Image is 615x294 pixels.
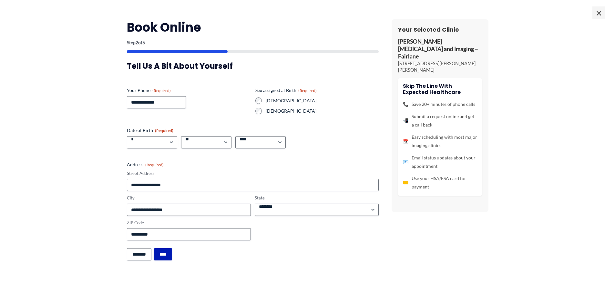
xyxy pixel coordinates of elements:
li: Easy scheduling with most major imaging clinics [403,133,477,150]
span: (Required) [152,88,171,93]
span: 💳 [403,178,408,187]
legend: Sex assigned at Birth [255,87,317,94]
li: Email status updates about your appointment [403,154,477,170]
p: Step of [127,40,379,45]
span: (Required) [155,128,173,133]
span: × [592,6,605,19]
p: [STREET_ADDRESS][PERSON_NAME][PERSON_NAME] [398,60,482,73]
span: (Required) [298,88,317,93]
span: 📲 [403,117,408,125]
span: 📧 [403,158,408,166]
span: 2 [136,40,138,45]
legend: Address [127,161,164,168]
span: (Required) [145,162,164,167]
label: [DEMOGRAPHIC_DATA] [266,97,379,104]
label: Your Phone [127,87,250,94]
label: Street Address [127,170,379,177]
span: 📞 [403,100,408,108]
label: [DEMOGRAPHIC_DATA] [266,108,379,114]
legend: Date of Birth [127,127,173,134]
li: Save 20+ minutes of phone calls [403,100,477,108]
p: [PERSON_NAME] [MEDICAL_DATA] and Imaging – Fairlane [398,38,482,60]
h2: Book Online [127,19,379,35]
h3: Your Selected Clinic [398,26,482,33]
label: State [255,195,379,201]
li: Use your HSA/FSA card for payment [403,174,477,191]
label: ZIP Code [127,220,251,226]
label: City [127,195,251,201]
span: 5 [142,40,145,45]
span: 📅 [403,137,408,146]
h4: Skip the line with Expected Healthcare [403,83,477,95]
h3: Tell us a bit about yourself [127,61,379,71]
li: Submit a request online and get a call back [403,112,477,129]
